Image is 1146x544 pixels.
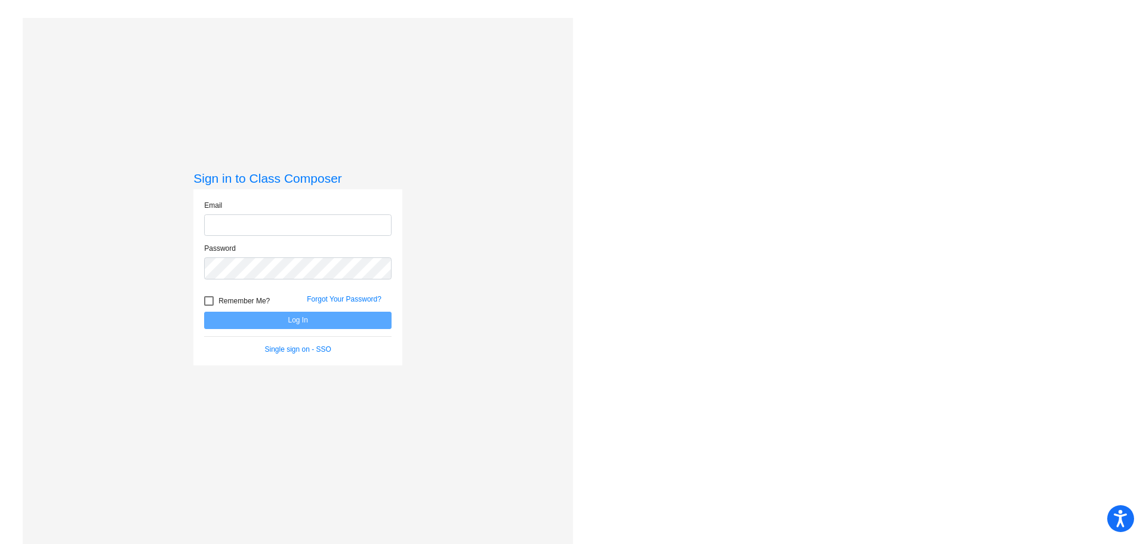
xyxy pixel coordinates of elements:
[265,345,331,354] a: Single sign on - SSO
[218,294,270,308] span: Remember Me?
[307,295,381,303] a: Forgot Your Password?
[204,312,392,329] button: Log In
[204,200,222,211] label: Email
[193,171,402,186] h3: Sign in to Class Composer
[204,243,236,254] label: Password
